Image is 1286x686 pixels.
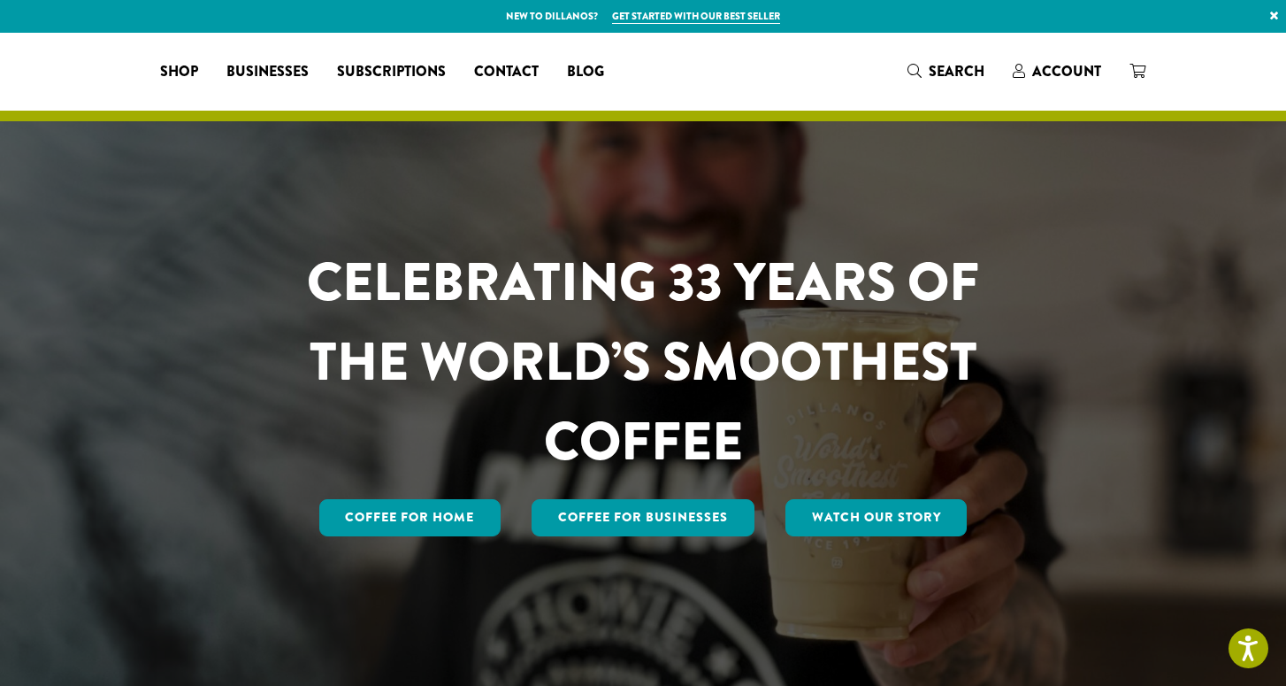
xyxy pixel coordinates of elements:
[226,61,309,83] span: Businesses
[567,61,604,83] span: Blog
[893,57,999,86] a: Search
[474,61,539,83] span: Contact
[532,499,754,536] a: Coffee For Businesses
[1032,61,1101,81] span: Account
[160,61,198,83] span: Shop
[612,9,780,24] a: Get started with our best seller
[785,499,968,536] a: Watch Our Story
[929,61,984,81] span: Search
[146,58,212,86] a: Shop
[255,243,1031,482] h1: CELEBRATING 33 YEARS OF THE WORLD’S SMOOTHEST COFFEE
[319,499,501,536] a: Coffee for Home
[337,61,446,83] span: Subscriptions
